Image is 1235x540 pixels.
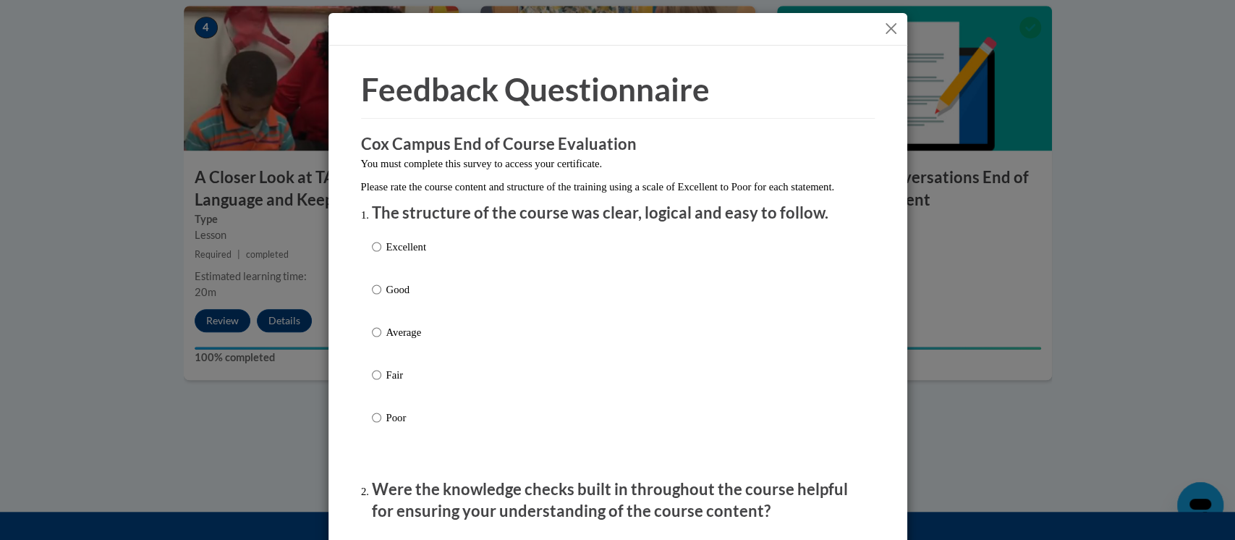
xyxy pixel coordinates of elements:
p: Excellent [386,239,426,255]
p: Please rate the course content and structure of the training using a scale of Excellent to Poor f... [361,179,875,195]
button: Close [882,20,900,38]
input: Poor [372,410,381,426]
p: Fair [386,367,426,383]
input: Fair [372,367,381,383]
h3: Cox Campus End of Course Evaluation [361,133,875,156]
p: Average [386,324,426,340]
input: Good [372,282,381,298]
p: The structure of the course was clear, logical and easy to follow. [372,202,864,224]
p: Good [386,282,426,298]
p: You must complete this survey to access your certificate. [361,156,875,172]
span: Feedback Questionnaire [361,70,710,108]
p: Poor [386,410,426,426]
input: Excellent [372,239,381,255]
p: Were the knowledge checks built in throughout the course helpful for ensuring your understanding ... [372,478,864,523]
input: Average [372,324,381,340]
